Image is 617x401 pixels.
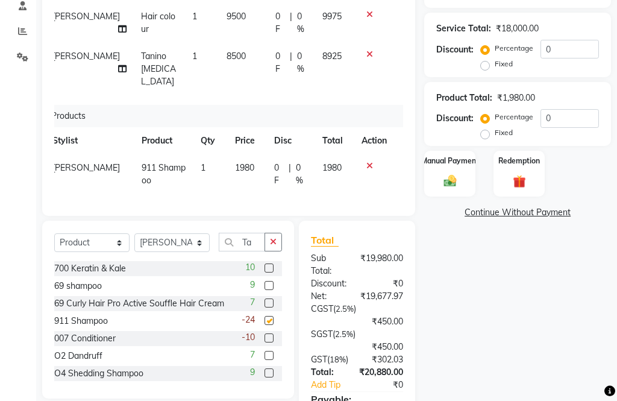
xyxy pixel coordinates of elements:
[242,314,255,326] span: -24
[351,252,412,277] div: ₹19,980.00
[227,11,246,22] span: 9500
[302,366,350,379] div: Total:
[421,156,479,166] label: Manual Payment
[495,112,533,122] label: Percentage
[322,162,342,173] span: 1980
[52,11,120,22] span: [PERSON_NAME]
[311,329,333,339] span: SGST
[219,233,265,251] input: Search or Scan
[54,350,102,362] div: O2 Dandruff
[335,329,353,339] span: 2.5%
[322,11,342,22] span: 9975
[54,280,102,292] div: 69 shampoo
[141,11,175,34] span: Hair colour
[495,43,533,54] label: Percentage
[134,127,193,154] th: Product
[496,22,539,35] div: ₹18,000.00
[192,11,197,22] span: 1
[427,206,609,219] a: Continue Without Payment
[302,341,412,353] div: ₹450.00
[290,50,292,75] span: |
[497,92,535,104] div: ₹1,980.00
[192,51,197,62] span: 1
[302,252,351,277] div: Sub Total:
[498,156,540,166] label: Redemption
[336,304,354,314] span: 2.5%
[274,162,284,187] span: 0 F
[193,127,228,154] th: Qty
[250,366,255,379] span: 9
[302,290,351,303] div: Net:
[311,303,333,314] span: CGST
[350,366,412,379] div: ₹20,880.00
[54,297,224,310] div: 69 Curly Hair Pro Active Souffle Hair Cream
[142,162,186,186] span: 911 Shampoo
[436,43,474,56] div: Discount:
[46,105,403,127] div: Products
[302,379,366,391] a: Add Tip
[54,367,143,380] div: O4 Shedding Shampoo
[141,51,176,87] span: Tanino [MEDICAL_DATA]
[250,296,255,309] span: 7
[366,379,412,391] div: ₹0
[357,277,413,290] div: ₹0
[267,127,315,154] th: Disc
[245,261,255,274] span: 10
[297,10,308,36] span: 0 %
[322,51,342,62] span: 8925
[302,315,412,328] div: ₹450.00
[436,92,492,104] div: Product Total:
[289,162,291,187] span: |
[297,50,308,75] span: 0 %
[509,174,530,189] img: _gift.svg
[330,355,346,364] span: 18%
[235,162,254,173] span: 1980
[440,174,460,188] img: _cash.svg
[495,58,513,69] label: Fixed
[296,162,307,187] span: 0 %
[302,328,412,341] div: ( )
[302,353,357,366] div: ( )
[302,303,412,315] div: ( )
[228,127,267,154] th: Price
[302,277,357,290] div: Discount:
[250,279,255,291] span: 9
[495,127,513,138] label: Fixed
[436,112,474,125] div: Discount:
[275,10,285,36] span: 0 F
[54,262,126,275] div: 700 Keratin & Kale
[311,234,339,247] span: Total
[54,332,116,345] div: 007 Conditioner
[354,127,394,154] th: Action
[52,162,120,173] span: [PERSON_NAME]
[250,349,255,361] span: 7
[45,127,134,154] th: Stylist
[290,10,292,36] span: |
[54,315,108,327] div: 911 Shampoo
[315,127,355,154] th: Total
[436,22,491,35] div: Service Total:
[275,50,285,75] span: 0 F
[227,51,246,62] span: 8500
[201,162,205,173] span: 1
[311,354,327,365] span: GST
[351,290,412,303] div: ₹19,677.97
[52,51,120,62] span: [PERSON_NAME]
[242,331,255,344] span: -10
[357,353,412,366] div: ₹302.03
